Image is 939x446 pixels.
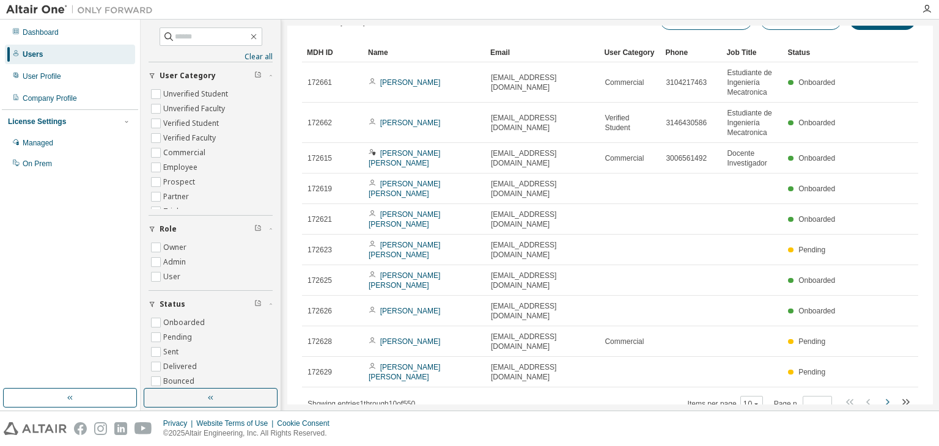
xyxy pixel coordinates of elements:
[163,374,197,389] label: Bounced
[163,330,194,345] label: Pending
[163,175,197,189] label: Prospect
[307,337,332,346] span: 172628
[163,145,208,160] label: Commercial
[307,184,332,194] span: 172619
[491,73,594,92] span: [EMAIL_ADDRESS][DOMAIN_NAME]
[798,337,825,346] span: Pending
[605,78,644,87] span: Commercial
[163,160,200,175] label: Employee
[727,108,777,137] span: Estudiante de Ingeniería Mecatronica
[380,337,441,346] a: [PERSON_NAME]
[307,118,332,128] span: 172662
[688,396,763,412] span: Items per page
[163,345,181,359] label: Sent
[368,43,481,62] div: Name
[23,49,43,59] div: Users
[160,71,216,81] span: User Category
[23,27,59,37] div: Dashboard
[605,113,655,133] span: Verified Student
[134,422,152,435] img: youtube.svg
[307,153,332,163] span: 172615
[163,189,191,204] label: Partner
[369,210,440,228] a: [PERSON_NAME] [PERSON_NAME]
[380,307,441,315] a: [PERSON_NAME]
[798,154,835,163] span: Onboarded
[163,269,183,284] label: User
[665,43,716,62] div: Phone
[491,240,594,260] span: [EMAIL_ADDRESS][DOMAIN_NAME]
[163,116,221,131] label: Verified Student
[787,43,839,62] div: Status
[380,78,441,87] a: [PERSON_NAME]
[4,422,67,435] img: altair_logo.svg
[491,362,594,382] span: [EMAIL_ADDRESS][DOMAIN_NAME]
[743,399,760,409] button: 10
[798,246,825,254] span: Pending
[666,78,707,87] span: 3104217463
[163,428,337,439] p: © 2025 Altair Engineering, Inc. All Rights Reserved.
[114,422,127,435] img: linkedin.svg
[666,118,707,128] span: 3146430586
[307,214,332,224] span: 172621
[491,179,594,199] span: [EMAIL_ADDRESS][DOMAIN_NAME]
[307,78,332,87] span: 172661
[605,153,644,163] span: Commercial
[196,419,277,428] div: Website Terms of Use
[307,400,415,408] span: Showing entries 1 through 10 of 550
[160,224,177,234] span: Role
[163,419,196,428] div: Privacy
[798,215,835,224] span: Onboarded
[491,210,594,229] span: [EMAIL_ADDRESS][DOMAIN_NAME]
[491,332,594,351] span: [EMAIL_ADDRESS][DOMAIN_NAME]
[727,148,777,168] span: Docente Investigador
[163,204,181,219] label: Trial
[254,71,262,81] span: Clear filter
[798,368,825,376] span: Pending
[149,291,273,318] button: Status
[798,185,835,193] span: Onboarded
[8,117,66,126] div: License Settings
[163,131,218,145] label: Verified Faculty
[23,71,61,81] div: User Profile
[726,43,778,62] div: Job Title
[491,113,594,133] span: [EMAIL_ADDRESS][DOMAIN_NAME]
[6,4,159,16] img: Altair One
[23,93,77,103] div: Company Profile
[380,119,441,127] a: [PERSON_NAME]
[798,78,835,87] span: Onboarded
[727,68,777,97] span: Estudiante de Ingeniería Mecatronica
[798,119,835,127] span: Onboarded
[307,367,332,377] span: 172629
[254,224,262,234] span: Clear filter
[149,216,273,243] button: Role
[490,43,594,62] div: Email
[307,43,358,62] div: MDH ID
[369,241,440,259] a: [PERSON_NAME] [PERSON_NAME]
[74,422,87,435] img: facebook.svg
[491,301,594,321] span: [EMAIL_ADDRESS][DOMAIN_NAME]
[491,271,594,290] span: [EMAIL_ADDRESS][DOMAIN_NAME]
[491,148,594,168] span: [EMAIL_ADDRESS][DOMAIN_NAME]
[369,149,440,167] a: [PERSON_NAME] [PERSON_NAME]
[369,271,440,290] a: [PERSON_NAME] [PERSON_NAME]
[163,101,227,116] label: Unverified Faculty
[307,245,332,255] span: 172623
[149,62,273,89] button: User Category
[23,138,53,148] div: Managed
[163,255,188,269] label: Admin
[666,153,707,163] span: 3006561492
[798,276,835,285] span: Onboarded
[163,87,230,101] label: Unverified Student
[307,276,332,285] span: 172625
[163,315,207,330] label: Onboarded
[23,159,52,169] div: On Prem
[307,306,332,316] span: 172626
[160,299,185,309] span: Status
[369,363,440,381] a: [PERSON_NAME] [PERSON_NAME]
[94,422,107,435] img: instagram.svg
[149,52,273,62] a: Clear all
[369,180,440,198] a: [PERSON_NAME] [PERSON_NAME]
[774,396,832,412] span: Page n.
[798,307,835,315] span: Onboarded
[163,240,189,255] label: Owner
